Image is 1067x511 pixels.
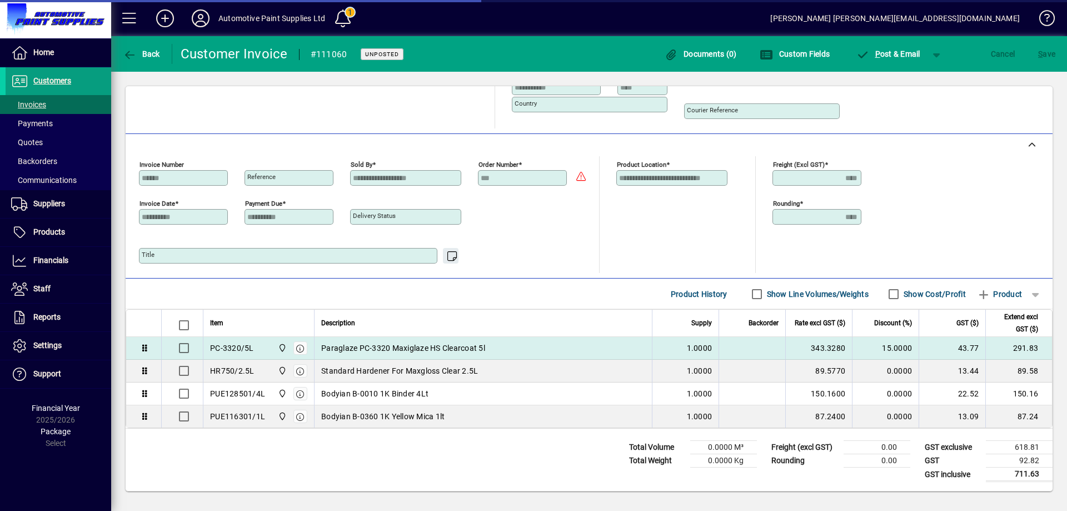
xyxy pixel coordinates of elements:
td: 0.0000 [852,383,919,405]
span: 1.0000 [687,411,712,422]
span: Standard Hardener For Maxgloss Clear 2.5L [321,365,478,376]
td: 92.82 [986,454,1053,468]
mat-label: Country [515,100,537,107]
td: 150.16 [985,383,1052,405]
span: Bodyian B-0010 1K Binder 4Lt [321,388,428,399]
td: 0.0000 Kg [690,454,757,468]
td: 13.44 [919,360,985,383]
mat-label: Sold by [351,161,372,168]
span: 1.0000 [687,365,712,376]
span: Payments [11,119,53,128]
button: Profile [183,8,218,28]
span: Extend excl GST ($) [993,311,1038,335]
a: Invoices [6,95,111,114]
span: Unposted [365,51,399,58]
a: Products [6,219,111,246]
span: Custom Fields [760,49,830,58]
a: Payments [6,114,111,133]
span: Back [123,49,160,58]
span: Automotive Paint Supplies Ltd [275,342,288,354]
div: 87.2400 [792,411,845,422]
mat-label: Rounding [773,200,800,207]
td: GST exclusive [919,441,986,454]
span: Customers [33,76,71,85]
span: P [875,49,880,58]
a: Backorders [6,152,111,171]
button: Save [1035,44,1058,64]
td: GST inclusive [919,468,986,482]
button: Post & Email [850,44,926,64]
span: Invoices [11,100,46,109]
mat-label: Courier Reference [687,106,738,114]
td: 711.63 [986,468,1053,482]
span: GST ($) [956,317,979,329]
mat-label: Payment due [245,200,282,207]
div: PC-3320/5L [210,343,254,354]
label: Show Line Volumes/Weights [765,289,869,300]
app-page-header-button: Back [111,44,172,64]
span: Backorder [749,317,779,329]
td: Total Volume [624,441,690,454]
td: 43.77 [919,337,985,360]
td: 87.24 [985,405,1052,428]
button: Custom Fields [757,44,832,64]
mat-label: Title [142,251,154,259]
span: Rate excl GST ($) [795,317,845,329]
span: 1.0000 [687,388,712,399]
td: 618.81 [986,441,1053,454]
td: 22.52 [919,383,985,405]
span: Home [33,48,54,57]
div: HR750/2.5L [210,365,255,376]
div: 343.3280 [792,343,845,354]
div: PUE116301/1L [210,411,265,422]
div: #111060 [311,46,347,63]
div: Customer Invoice [181,45,288,63]
span: 1.0000 [687,343,712,354]
span: Support [33,369,61,378]
span: Supply [691,317,712,329]
span: Staff [33,284,51,293]
a: Reports [6,304,111,331]
span: S [1038,49,1043,58]
span: Backorders [11,157,57,166]
span: Automotive Paint Supplies Ltd [275,365,288,377]
a: Settings [6,332,111,360]
span: Suppliers [33,199,65,208]
td: GST [919,454,986,468]
a: Suppliers [6,190,111,218]
label: Show Cost/Profit [901,289,966,300]
span: Communications [11,176,77,185]
td: 13.09 [919,405,985,428]
mat-label: Invoice date [139,200,175,207]
mat-label: Order number [478,161,518,168]
span: Description [321,317,355,329]
span: Item [210,317,223,329]
span: Discount (%) [874,317,912,329]
span: Reports [33,312,61,321]
span: Paraglaze PC-3320 Maxiglaze HS Clearcoat 5l [321,343,485,354]
span: Product History [671,285,727,303]
a: Financials [6,247,111,275]
mat-label: Reference [247,173,276,181]
span: Automotive Paint Supplies Ltd [275,410,288,423]
a: Staff [6,275,111,303]
span: Quotes [11,138,43,147]
td: 0.00 [844,441,910,454]
td: 0.0000 [852,405,919,428]
div: 150.1600 [792,388,845,399]
mat-label: Invoice number [139,161,184,168]
span: Financials [33,256,68,265]
td: Total Weight [624,454,690,468]
a: Home [6,39,111,67]
div: PUE128501/4L [210,388,265,399]
td: 291.83 [985,337,1052,360]
div: 89.5770 [792,365,845,376]
span: ost & Email [856,49,920,58]
a: Quotes [6,133,111,152]
a: Knowledge Base [1031,2,1053,38]
mat-label: Delivery status [353,212,396,220]
button: Back [120,44,163,64]
a: Communications [6,171,111,190]
mat-label: Product location [617,161,666,168]
span: Products [33,227,65,236]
